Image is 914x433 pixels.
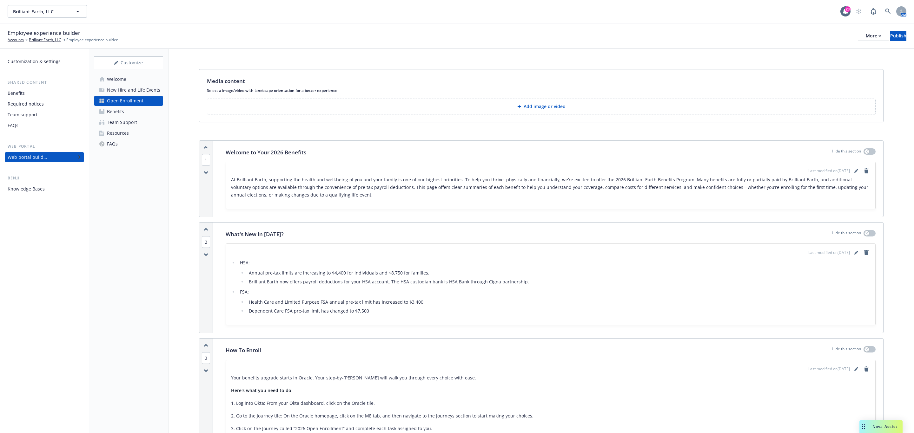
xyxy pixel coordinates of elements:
[8,29,80,37] span: Employee experience builder
[238,288,870,315] li: FSA:
[5,99,84,109] a: Required notices
[107,128,129,138] div: Resources
[207,77,245,85] p: Media content
[845,6,851,12] div: 28
[231,387,291,393] strong: Here's what you need to do
[5,175,84,181] div: Benji
[247,307,870,315] li: Dependent Care FSA pre-tax limit has changed to $7,500
[107,96,143,106] div: Open Enrollment
[5,110,84,120] a: Team support
[8,120,18,131] div: FAQs
[226,230,284,238] p: What's New in [DATE]?
[863,365,870,373] a: remove
[107,107,124,117] div: Benefits
[202,157,210,163] button: 1
[8,110,37,120] div: Team support
[202,355,210,361] button: 3
[94,74,163,84] a: Welcome
[202,352,210,364] span: 3
[832,346,861,354] p: Hide this section
[5,152,84,162] a: Web portal builder
[832,148,861,157] p: Hide this section
[852,365,860,373] a: editPencil
[5,143,84,150] div: Web portal
[107,74,126,84] div: Welcome
[94,96,163,106] a: Open Enrollment
[8,5,87,18] button: Brilliant Earth, LLC
[226,346,261,354] p: How To Enroll
[890,31,906,41] button: Publish
[231,387,870,394] p: :
[94,85,163,95] a: New Hire and Life Events
[852,5,865,18] a: Start snowing
[867,5,880,18] a: Report a Bug
[5,88,84,98] a: Benefits
[202,236,210,248] span: 2
[226,148,306,157] p: Welcome to Your 2026 Benefits
[94,128,163,138] a: Resources
[29,37,61,43] a: Brilliant Earth, LLC
[231,176,870,199] p: At Brilliant Earth, supporting the health and well‑being of you and your family is one of our hig...
[858,31,889,41] button: More
[808,366,850,372] span: Last modified on [DATE]
[524,103,566,110] p: Add image or video
[852,249,860,256] a: editPencil
[5,184,84,194] a: Knowledge Bases
[859,420,867,433] div: Drag to move
[107,117,137,127] div: Team Support
[231,374,870,382] p: Your benefits upgrade starts in Oracle. Your step‑by‑[PERSON_NAME] will walk you through every ch...
[207,88,876,93] p: Select a image/video with landscape orientation for a better experience
[66,37,118,43] span: Employee experience builder
[202,154,210,166] span: 1
[5,56,84,67] a: Customization & settings
[863,249,870,256] a: remove
[247,298,870,306] li: Health Care and Limited Purpose FSA annual pre-tax limit has increased to $3,400.
[231,425,870,432] p: 3. Click on the Journey called “2026 Open Enrollment” and complete each task assigned to you.
[231,412,870,420] p: 2. Go to the Journey tile: On the Oracle homepage, click on the ME tab, and then navigate to the ...
[832,230,861,238] p: Hide this section
[8,152,47,162] div: Web portal builder
[94,107,163,117] a: Benefits
[202,239,210,245] button: 2
[863,167,870,175] a: remove
[808,250,850,255] span: Last modified on [DATE]
[5,120,84,131] a: FAQs
[13,8,68,15] span: Brilliant Earth, LLC
[8,99,44,109] div: Required notices
[859,420,903,433] button: Nova Assist
[247,278,870,286] li: Brilliant Earth now offers payroll deductions for your HSA account. The HSA custodian bank is HSA...
[866,31,881,41] div: More
[8,88,25,98] div: Benefits
[94,57,163,69] div: Customize
[94,139,163,149] a: FAQs
[231,399,870,407] p: 1. Log into Okta: From your Okta dashboard, click on the Oracle tile.
[247,269,870,277] li: Annual pre-tax limits are increasing to $4,400 for individuals and $8,750 for families.
[107,139,118,149] div: FAQs
[8,184,45,194] div: Knowledge Bases
[882,5,894,18] a: Search
[8,37,24,43] a: Accounts
[808,168,850,174] span: Last modified on [DATE]
[94,117,163,127] a: Team Support
[8,56,61,67] div: Customization & settings
[107,85,160,95] div: New Hire and Life Events
[5,79,84,86] div: Shared content
[238,259,870,286] li: HSA:
[207,99,876,114] button: Add image or video
[872,424,897,429] span: Nova Assist
[94,56,163,69] button: Customize
[852,167,860,175] a: editPencil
